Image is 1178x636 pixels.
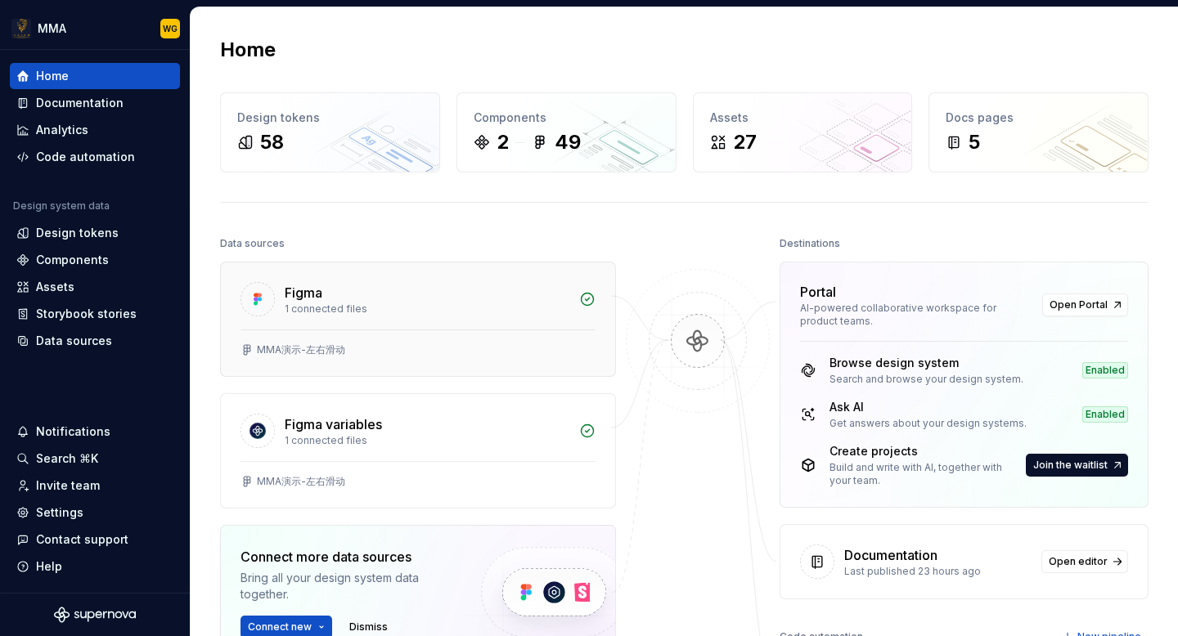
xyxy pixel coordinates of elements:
div: Components [36,252,109,268]
span: Join the waitlist [1033,459,1108,472]
a: Figma variables1 connected filesMMA演示-左右滑动 [220,393,616,508]
div: Assets [36,279,74,295]
div: Help [36,558,62,575]
div: Documentation [36,95,124,111]
h2: Home [220,37,276,63]
div: Settings [36,504,83,521]
button: Contact support [10,526,180,553]
div: 1 connected files [285,302,569,316]
div: Code automation [36,149,135,165]
a: Code automation [10,144,180,170]
div: Components [474,110,659,126]
div: Contact support [36,531,128,548]
div: Enabled [1082,406,1128,423]
a: Components [10,247,180,273]
div: Notifications [36,423,110,440]
div: Browse design system [830,355,1023,371]
a: Open Portal [1042,293,1128,316]
a: Storybook stories [10,301,180,327]
div: Create projects [830,443,1023,459]
div: Destinations [780,232,840,255]
a: Design tokens58 [220,92,440,172]
div: Analytics [36,122,88,138]
a: Components249 [456,92,677,172]
div: Figma variables [285,414,382,434]
a: Docs pages5 [928,92,1149,172]
div: AI-powered collaborative workspace for product teams. [800,302,1032,328]
img: fc29cc6a-6774-4435-a82d-a6acdc4f5b8b.png [11,19,31,38]
div: Portal [800,282,836,302]
div: Bring all your design system data together. [241,570,453,602]
div: Build and write with AI, together with your team. [830,461,1023,487]
div: 2 [497,129,509,155]
a: Invite team [10,473,180,499]
div: 49 [555,129,581,155]
div: Search ⌘K [36,450,98,467]
div: 27 [733,129,757,155]
a: Analytics [10,117,180,143]
div: Last published 23 hours ago [844,565,1032,578]
div: Documentation [844,545,937,565]
a: Assets [10,274,180,300]
div: Data sources [220,232,285,255]
a: Data sources [10,328,180,354]
a: Assets27 [693,92,913,172]
div: Design tokens [36,225,119,241]
div: Design system data [13,199,110,213]
div: 58 [260,129,284,155]
div: Docs pages [946,110,1131,126]
a: Documentation [10,90,180,116]
button: Notifications [10,419,180,445]
div: Get answers about your design systems. [830,417,1027,430]
span: Open Portal [1050,298,1108,311]
div: Data sources [36,333,112,349]
div: Design tokens [237,110,423,126]
button: Search ⌘K [10,446,180,472]
div: Assets [710,110,896,126]
button: Help [10,553,180,580]
a: Figma1 connected filesMMA演示-左右滑动 [220,262,616,377]
div: Home [36,68,69,84]
a: Design tokens [10,220,180,246]
div: WG [163,22,178,35]
button: Join the waitlist [1026,454,1128,477]
span: Dismiss [349,620,388,634]
div: MMA演示-左右滑动 [257,343,345,356]
div: Storybook stories [36,306,137,322]
a: Home [10,63,180,89]
div: MMA [38,20,66,37]
div: Search and browse your design system. [830,373,1023,386]
div: Figma [285,283,322,302]
svg: Supernova Logo [54,607,136,623]
button: MMAWG [3,11,187,46]
span: Open editor [1049,555,1108,568]
a: Open editor [1041,550,1128,573]
div: Ask AI [830,399,1027,415]
div: Invite team [36,477,100,494]
a: Settings [10,499,180,526]
div: Enabled [1082,362,1128,378]
div: 5 [969,129,980,155]
div: MMA演示-左右滑动 [257,475,345,488]
div: 1 connected files [285,434,569,447]
div: Connect more data sources [241,547,453,567]
span: Connect new [248,620,312,634]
